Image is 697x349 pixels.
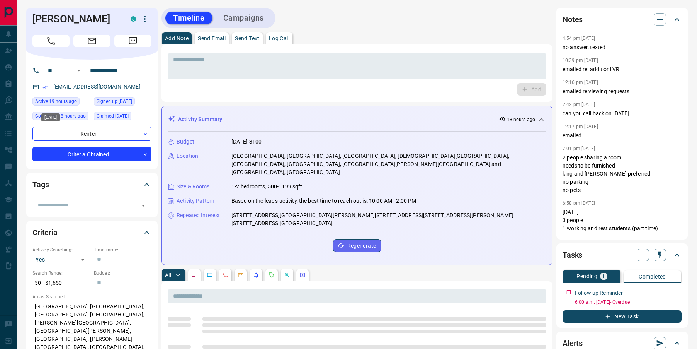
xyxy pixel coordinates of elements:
[563,36,595,41] p: 4:54 pm [DATE]
[32,223,151,242] div: Criteria
[73,35,110,47] span: Email
[575,299,682,306] p: 6:00 a.m. [DATE] - Overdue
[507,116,535,123] p: 18 hours ago
[207,272,213,278] svg: Lead Browsing Activity
[41,113,60,121] div: [DATE]
[269,272,275,278] svg: Requests
[191,272,197,278] svg: Notes
[177,152,198,160] p: Location
[222,272,228,278] svg: Calls
[177,138,194,146] p: Budget
[269,36,289,41] p: Log Call
[639,274,666,279] p: Completed
[563,146,595,151] p: 7:01 pm [DATE]
[231,152,546,176] p: [GEOGRAPHIC_DATA], [GEOGRAPHIC_DATA], [GEOGRAPHIC_DATA], [DEMOGRAPHIC_DATA][GEOGRAPHIC_DATA], [GE...
[563,13,583,26] h2: Notes
[32,178,49,191] h2: Tags
[168,112,546,127] div: Activity Summary18 hours ago
[165,36,189,41] p: Add Note
[563,87,682,96] p: emailed re viewing requests
[563,58,598,63] p: 10:39 pm [DATE]
[563,102,595,107] p: 2:42 pm [DATE]
[32,270,90,277] p: Search Range:
[35,112,86,120] span: Contacted 18 hours ago
[563,200,595,206] p: 6:58 pm [DATE]
[563,208,682,257] p: [DATE] 3 people 1 working and rest students (part time) visas - been here 5-6yrs credit evenings ...
[32,35,70,47] span: Call
[238,272,244,278] svg: Emails
[602,274,605,279] p: 1
[165,272,171,278] p: All
[32,175,151,194] div: Tags
[231,138,262,146] p: [DATE]-3100
[231,211,546,228] p: [STREET_ADDRESS][GEOGRAPHIC_DATA][PERSON_NAME][STREET_ADDRESS][STREET_ADDRESS][PERSON_NAME][STREE...
[563,249,582,261] h2: Tasks
[563,109,682,118] p: can you call back on [DATE]
[94,112,151,123] div: Sun Mar 23 2025
[32,226,58,239] h2: Criteria
[97,98,132,105] span: Signed up [DATE]
[235,36,260,41] p: Send Text
[575,289,623,297] p: Follow up Reminder
[198,36,226,41] p: Send Email
[231,183,303,191] p: 1-2 bedrooms, 500-1199 sqft
[576,274,597,279] p: Pending
[32,13,119,25] h1: [PERSON_NAME]
[333,239,381,252] button: Regenerate
[231,197,416,205] p: Based on the lead's activity, the best time to reach out is: 10:00 AM - 2:00 PM
[32,253,90,266] div: Yes
[32,277,90,289] p: $0 - $1,650
[165,12,212,24] button: Timeline
[42,84,48,90] svg: Email Verified
[177,211,220,219] p: Repeated Interest
[138,200,149,211] button: Open
[32,112,90,123] div: Wed Aug 13 2025
[563,80,598,85] p: 12:16 pm [DATE]
[114,35,151,47] span: Message
[216,12,272,24] button: Campaigns
[97,112,129,120] span: Claimed [DATE]
[177,197,214,205] p: Activity Pattern
[284,272,290,278] svg: Opportunities
[32,147,151,161] div: Criteria Obtained
[32,97,90,108] div: Wed Aug 13 2025
[131,16,136,22] div: condos.ca
[563,124,598,129] p: 12:17 pm [DATE]
[32,246,90,253] p: Actively Searching:
[563,132,682,140] p: emailed
[32,127,151,141] div: Renter
[563,154,682,194] p: 2 people sharing a room needs to be furnished king and [PERSON_NAME] preferred no parking no pets
[53,84,141,90] a: [EMAIL_ADDRESS][DOMAIN_NAME]
[253,272,259,278] svg: Listing Alerts
[563,10,682,29] div: Notes
[94,97,151,108] div: Sat Mar 22 2025
[177,183,210,191] p: Size & Rooms
[563,65,682,74] p: emailed re: additionl VR
[563,310,682,323] button: New Task
[178,115,222,123] p: Activity Summary
[563,43,682,51] p: no answer, texted
[74,66,83,75] button: Open
[32,293,151,300] p: Areas Searched:
[563,246,682,264] div: Tasks
[94,246,151,253] p: Timeframe:
[94,270,151,277] p: Budget:
[299,272,306,278] svg: Agent Actions
[35,98,77,105] span: Active 19 hours ago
